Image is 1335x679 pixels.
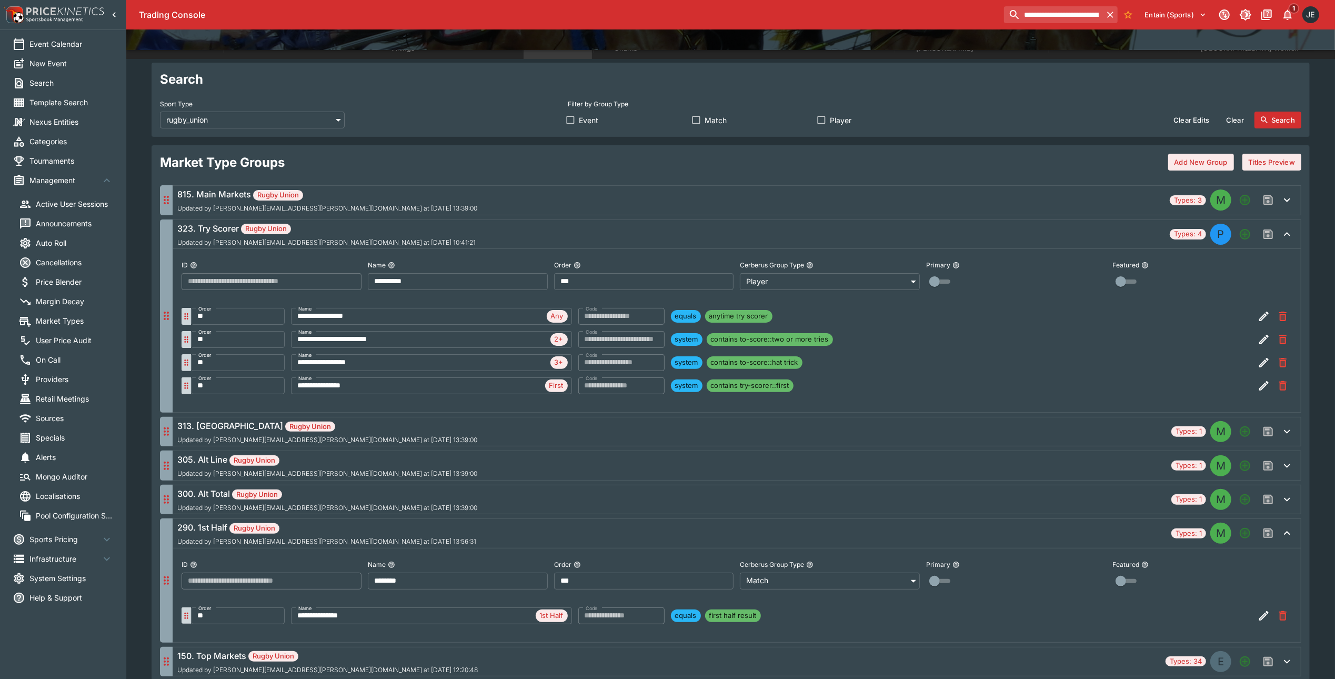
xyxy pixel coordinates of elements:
[806,262,814,269] button: Cerberus Group Type
[830,115,851,126] span: Player
[36,354,113,365] span: On Call
[707,357,802,368] span: contains to-score::hat trick
[1236,524,1254,543] button: Add a new Market type to the group
[1257,5,1276,24] button: Documentation
[1254,112,1301,128] button: Search
[177,188,477,201] h6: 815. Main Markets
[177,487,477,500] h6: 300. Alt Total
[160,71,1301,87] h2: Search
[1004,6,1102,23] input: search
[1236,456,1254,475] button: Add a new Market type to the group
[198,350,212,362] label: Order
[1273,330,1292,349] button: Remove Market Code from the group
[298,350,312,362] label: Name
[177,205,477,212] span: Updated by [PERSON_NAME][EMAIL_ADDRESS][PERSON_NAME][DOMAIN_NAME] at [DATE] 13:39:00
[1299,3,1322,26] button: James Edlin
[1210,189,1231,211] div: MATCH
[671,311,701,322] span: equals
[1236,652,1254,671] button: Add a new Market type to the group
[29,116,113,127] span: Nexus Entities
[1168,154,1234,171] button: Add New Group
[1171,528,1206,539] span: Types: 1
[1259,422,1278,441] span: Save changes to the Market Type group
[36,452,113,463] span: Alerts
[368,261,386,269] p: Name
[1171,461,1206,471] span: Types: 1
[36,218,113,229] span: Announcements
[586,350,598,362] label: Code
[926,560,950,569] p: Primary
[29,175,101,186] span: Management
[177,470,477,477] span: Updated by [PERSON_NAME][EMAIL_ADDRESS][PERSON_NAME][DOMAIN_NAME] at [DATE] 13:39:00
[707,381,794,391] span: contains try-scorer::first
[36,374,113,385] span: Providers
[198,326,212,338] label: Order
[1259,225,1278,244] span: Save changes to the Market Type group
[550,357,568,368] span: 3+
[3,4,24,25] img: PriceKinetics Logo
[1236,5,1255,24] button: Toggle light/dark mode
[36,413,113,424] span: Sources
[29,38,113,49] span: Event Calendar
[36,335,113,346] span: User Price Audit
[1171,494,1206,505] span: Types: 1
[36,276,113,287] span: Price Blender
[568,99,628,108] p: Filter by Group Type
[36,432,113,443] span: Specials
[740,572,920,589] div: Match
[198,603,212,615] label: Order
[36,257,113,268] span: Cancellations
[190,561,197,568] button: ID
[190,262,197,269] button: ID
[1289,3,1300,14] span: 1
[368,560,386,569] p: Name
[705,611,761,621] span: first half result
[36,315,113,326] span: Market Types
[671,381,702,391] span: system
[1139,6,1213,23] button: Select Tenant
[1210,224,1231,245] div: PLAYER
[1273,353,1292,372] button: Remove Market Code from the group
[160,99,193,108] p: Sport Type
[1236,422,1254,441] button: Add a new Market type to the group
[1210,421,1231,442] div: MATCH
[1141,561,1149,568] button: Featured
[160,112,345,128] div: rugby_union
[1220,112,1250,128] button: Clear
[388,561,395,568] button: Name
[29,77,113,88] span: Search
[177,650,478,662] h6: 150. Top Markets
[586,373,598,385] label: Code
[1171,426,1206,437] span: Types: 1
[177,420,477,432] h6: 313. [GEOGRAPHIC_DATA]
[952,262,960,269] button: Primary
[29,58,113,69] span: New Event
[36,491,113,502] span: Localisations
[1278,5,1297,24] button: Notifications
[1273,307,1292,326] button: Remove Market Code from the group
[1170,229,1206,239] span: Types: 4
[1242,154,1301,171] button: Titles Preview
[285,422,335,432] span: Rugby Union
[1141,262,1149,269] button: Featured
[1210,523,1231,544] div: MATCH
[671,334,702,345] span: system
[177,453,477,466] h6: 305. Alt Line
[198,303,212,315] label: Order
[586,303,598,315] label: Code
[182,261,188,269] p: ID
[253,190,303,201] span: Rugby Union
[36,471,113,482] span: Mongo Auditor
[740,261,804,269] p: Cerberus Group Type
[536,611,568,621] span: 1st Half
[545,381,568,391] span: First
[740,273,920,290] div: Player
[1259,456,1278,475] span: Save changes to the Market Type group
[29,155,113,166] span: Tournaments
[1259,524,1278,543] span: Save changes to the Market Type group
[26,7,104,15] img: PriceKinetics
[29,136,113,147] span: Categories
[1259,191,1278,209] span: Save changes to the Market Type group
[740,560,804,569] p: Cerberus Group Type
[160,154,285,171] h2: Market Type Groups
